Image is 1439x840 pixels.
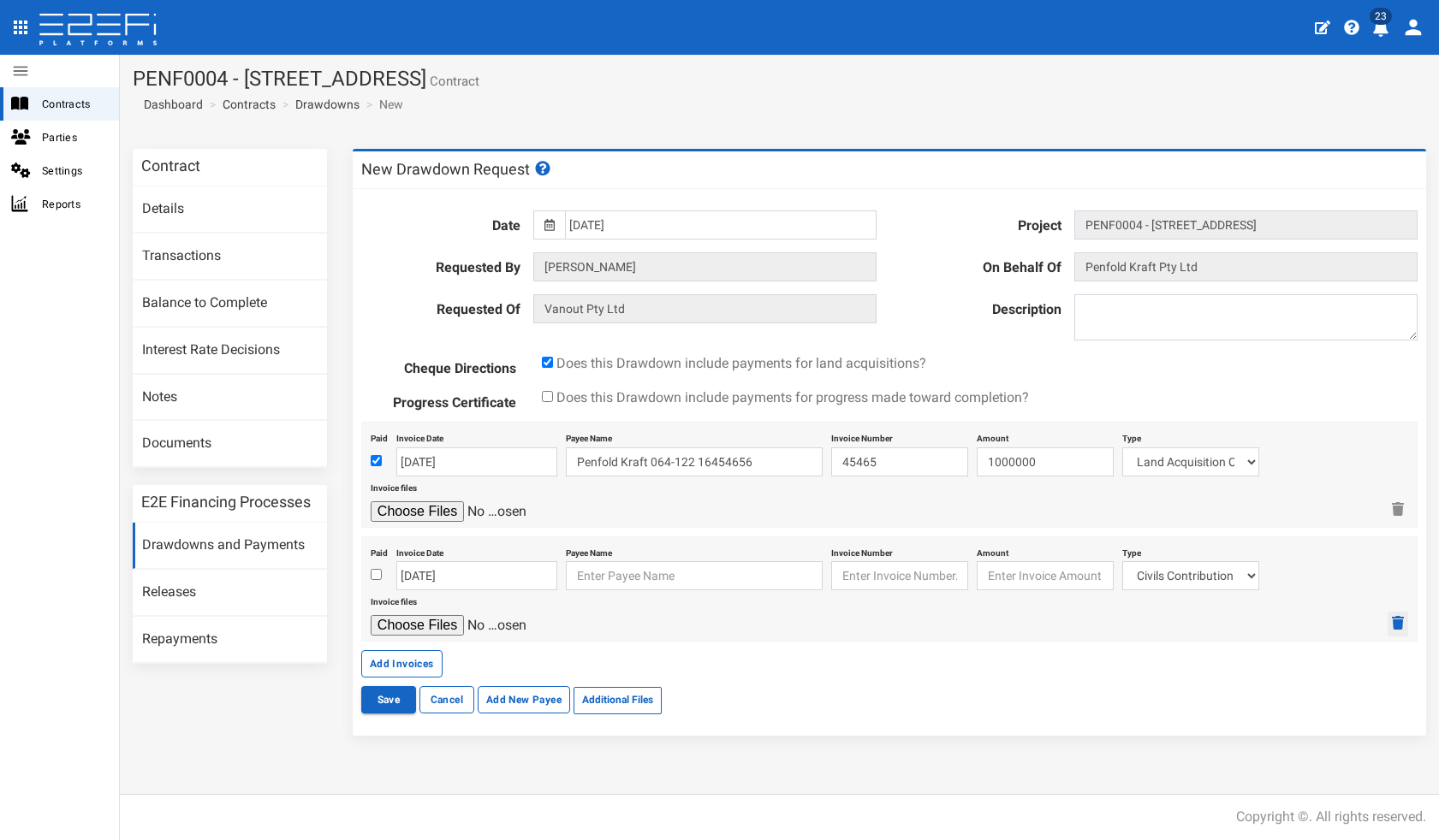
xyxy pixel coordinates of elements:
[831,561,968,590] input: Enter Invoice Number.
[361,650,443,677] button: Add Invoices
[141,494,311,510] h3: E2E Financing Processes
[566,561,823,590] input: Enter Payee Name
[533,294,877,323] input: Lender Entity
[831,427,893,445] label: Invoice Number
[1122,427,1141,445] label: Type
[566,541,612,559] label: Payee Name
[137,96,203,113] a: Dashboard
[1236,807,1426,827] div: Copyright ©. All rights reserved.
[42,127,105,147] span: Parties
[1074,210,1418,240] input: Contract Name
[977,447,1114,476] input: Enter Invoice Amount
[902,252,1074,278] label: On Behalf Of
[556,355,926,371] span: Does this Drawdown include payments for land acquisitions?
[295,96,360,113] a: Drawdowns
[977,541,1008,559] label: Amount
[831,541,893,559] label: Invoice Number
[361,686,416,713] button: Save
[141,158,200,174] h3: Contract
[348,387,529,413] label: Progress Certificate
[133,617,327,663] a: Repayments
[371,541,388,559] label: Paid
[133,234,327,280] a: Transactions
[419,686,474,713] a: Cancel
[533,252,877,281] input: Requested By
[361,294,533,320] label: Requested Of
[902,210,1074,236] label: Project
[133,570,327,616] a: Releases
[223,96,276,113] a: Contracts
[1074,252,1418,281] input: Borrower Entity
[902,294,1074,320] label: Description
[133,375,327,421] a: Notes
[42,94,105,114] span: Contracts
[396,427,443,445] label: Invoice Date
[137,98,203,111] span: Dashboard
[42,161,105,180] span: Settings
[133,328,327,374] a: Interest Rate Decisions
[566,427,612,445] label: Payee Name
[977,427,1008,445] label: Amount
[361,210,533,236] label: Date
[371,427,388,445] label: Paid
[556,389,1029,405] span: Does this Drawdown include payments for progress made toward completion?
[348,353,529,379] label: Cheque Directions
[977,561,1114,590] input: Enter Invoice Amount
[371,590,417,608] label: Invoice files
[133,523,327,569] a: Drawdowns and Payments
[362,96,403,113] li: New
[371,476,417,494] label: Invoice files
[133,281,327,327] a: Balance to Complete
[133,186,327,233] a: Details
[831,447,968,476] input: Enter Invoice Number.
[361,252,533,278] label: Requested By
[574,687,662,714] label: Additional Files
[133,421,327,467] a: Documents
[133,68,1426,90] h1: PENF0004 - [STREET_ADDRESS]
[42,194,105,214] span: Reports
[426,75,479,88] small: Contract
[361,161,553,177] h3: New Drawdown Request
[566,447,823,476] input: Enter Payee Name
[1122,541,1141,559] label: Type
[396,541,443,559] label: Invoice Date
[478,686,570,713] button: Add New Payee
